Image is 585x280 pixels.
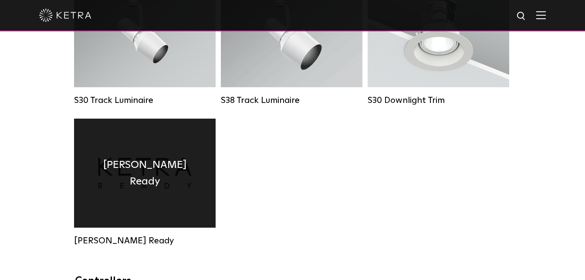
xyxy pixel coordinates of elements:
[368,95,509,106] div: S30 Downlight Trim
[74,119,216,246] a: [PERSON_NAME] Ready [PERSON_NAME] Ready
[74,95,216,106] div: S30 Track Luminaire
[516,11,527,22] img: search icon
[87,157,203,190] h4: [PERSON_NAME] Ready
[221,95,362,106] div: S38 Track Luminaire
[74,236,216,246] div: [PERSON_NAME] Ready
[39,9,91,22] img: ketra-logo-2019-white
[536,11,546,19] img: Hamburger%20Nav.svg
